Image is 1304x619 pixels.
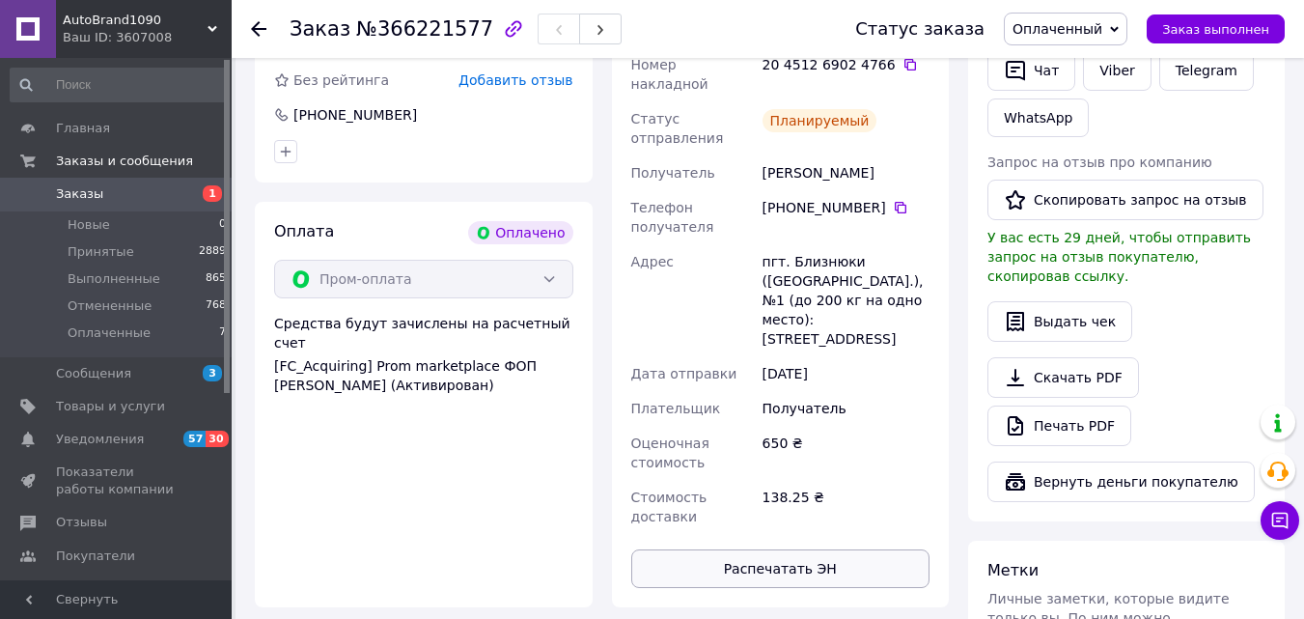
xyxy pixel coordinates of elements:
[1013,21,1102,37] span: Оплаченный
[763,198,929,217] div: [PHONE_NUMBER]
[987,50,1075,91] button: Чат
[631,490,707,524] span: Стоимость доставки
[10,68,228,102] input: Поиск
[855,19,985,39] div: Статус заказа
[759,244,933,356] div: пгт. Близнюки ([GEOGRAPHIC_DATA].), №1 (до 200 кг на одно место): [STREET_ADDRESS]
[274,222,334,240] span: Оплата
[274,356,573,395] div: [FC_Acquiring] Prom marketplace ФОП [PERSON_NAME] (Активирован)
[468,221,572,244] div: Оплачено
[458,72,572,88] span: Добавить отзыв
[987,301,1132,342] button: Выдать чек
[56,365,131,382] span: Сообщения
[631,549,930,588] button: Распечатать ЭН
[56,153,193,170] span: Заказы и сообщения
[631,254,674,269] span: Адрес
[68,297,152,315] span: Отмененные
[987,230,1251,284] span: У вас есть 29 дней, чтобы отправить запрос на отзыв покупателю, скопировав ссылку.
[1159,50,1254,91] a: Telegram
[759,426,933,480] div: 650 ₴
[759,391,933,426] div: Получатель
[206,431,228,447] span: 30
[763,109,877,132] div: Планируемый
[987,180,1263,220] button: Скопировать запрос на отзыв
[631,436,709,470] span: Оценочная стоимость
[631,111,724,146] span: Статус отправления
[56,185,103,203] span: Заказы
[219,216,226,234] span: 0
[56,464,179,498] span: Показатели работы компании
[63,29,232,46] div: Ваш ID: 3607008
[987,155,1212,170] span: Запрос на отзыв про компанию
[56,120,110,137] span: Главная
[183,431,206,447] span: 57
[293,72,389,88] span: Без рейтинга
[631,200,714,235] span: Телефон получателя
[63,12,208,29] span: AutoBrand1090
[56,398,165,415] span: Товары и услуги
[56,548,135,565] span: Покупатели
[987,561,1039,579] span: Метки
[759,480,933,534] div: 138.25 ₴
[203,365,222,381] span: 3
[199,243,226,261] span: 2889
[631,57,708,92] span: Номер накладной
[68,216,110,234] span: Новые
[759,155,933,190] div: [PERSON_NAME]
[1261,501,1299,540] button: Чат с покупателем
[759,356,933,391] div: [DATE]
[56,514,107,531] span: Отзывы
[631,401,721,416] span: Плательщик
[56,431,144,448] span: Уведомления
[987,406,1131,446] a: Печать PDF
[987,357,1139,398] a: Скачать PDF
[763,55,929,74] div: 20 4512 6902 4766
[206,270,226,288] span: 865
[274,314,573,395] div: Средства будут зачислены на расчетный счет
[290,17,350,41] span: Заказ
[219,324,226,342] span: 7
[291,105,419,125] div: [PHONE_NUMBER]
[206,297,226,315] span: 768
[68,270,160,288] span: Выполненные
[987,98,1089,137] a: WhatsApp
[987,462,1255,502] button: Вернуть деньги покупателю
[1083,50,1151,91] a: Viber
[68,324,151,342] span: Оплаченные
[356,17,493,41] span: №366221577
[631,366,737,381] span: Дата отправки
[631,165,715,181] span: Получатель
[1162,22,1269,37] span: Заказ выполнен
[251,19,266,39] div: Вернуться назад
[1147,14,1285,43] button: Заказ выполнен
[68,243,134,261] span: Принятые
[203,185,222,202] span: 1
